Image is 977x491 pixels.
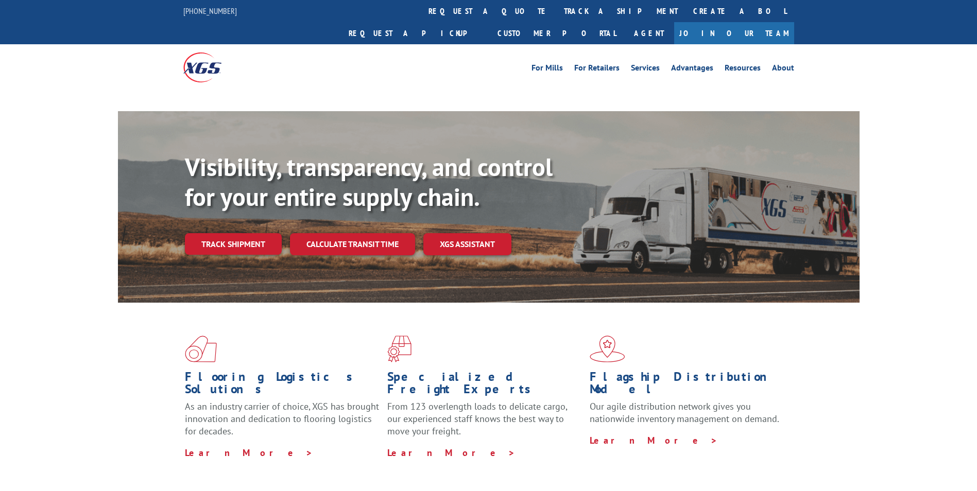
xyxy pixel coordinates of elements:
img: xgs-icon-flagship-distribution-model-red [590,336,625,362]
a: Customer Portal [490,22,624,44]
a: Learn More > [185,447,313,459]
a: For Retailers [574,64,620,75]
a: Learn More > [590,434,718,446]
h1: Flooring Logistics Solutions [185,371,380,400]
a: Calculate transit time [290,233,415,255]
a: Track shipment [185,233,282,255]
a: XGS ASSISTANT [423,233,511,255]
h1: Flagship Distribution Model [590,371,784,400]
span: Our agile distribution network gives you nationwide inventory management on demand. [590,400,779,425]
a: Join Our Team [674,22,794,44]
a: Resources [725,64,761,75]
img: xgs-icon-focused-on-flooring-red [387,336,412,362]
h1: Specialized Freight Experts [387,371,582,400]
a: For Mills [532,64,563,75]
a: Agent [624,22,674,44]
a: Learn More > [387,447,516,459]
b: Visibility, transparency, and control for your entire supply chain. [185,151,553,213]
img: xgs-icon-total-supply-chain-intelligence-red [185,336,217,362]
a: Advantages [671,64,713,75]
span: As an industry carrier of choice, XGS has brought innovation and dedication to flooring logistics... [185,400,379,437]
p: From 123 overlength loads to delicate cargo, our experienced staff knows the best way to move you... [387,400,582,446]
a: About [772,64,794,75]
a: [PHONE_NUMBER] [183,6,237,16]
a: Services [631,64,660,75]
a: Request a pickup [341,22,490,44]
